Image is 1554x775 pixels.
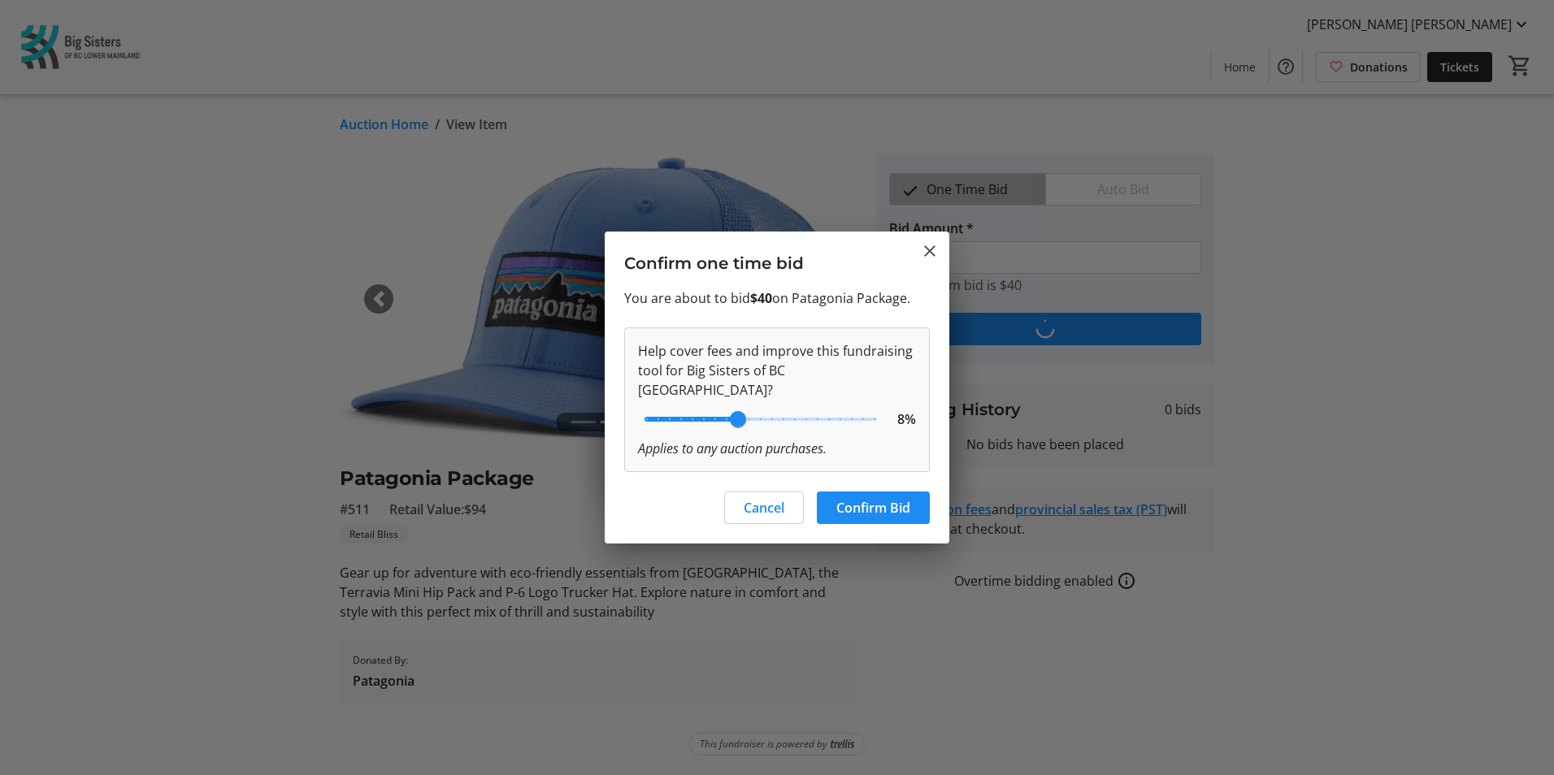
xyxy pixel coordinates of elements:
[817,491,930,524] button: Confirm Bid
[920,241,940,261] button: Close
[883,409,916,429] span: 8%
[750,289,772,307] strong: $40
[744,498,784,517] span: Cancel
[638,439,916,458] div: Applies to any auction purchases.
[836,498,910,517] span: Confirm Bid
[624,288,930,308] p: You are about to bid on Patagonia Package.
[724,491,804,524] button: Cancel
[605,232,949,288] h3: Confirm one time bid
[638,341,916,400] div: Help cover fees and improve this fundraising tool for Big Sisters of BC [GEOGRAPHIC_DATA]?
